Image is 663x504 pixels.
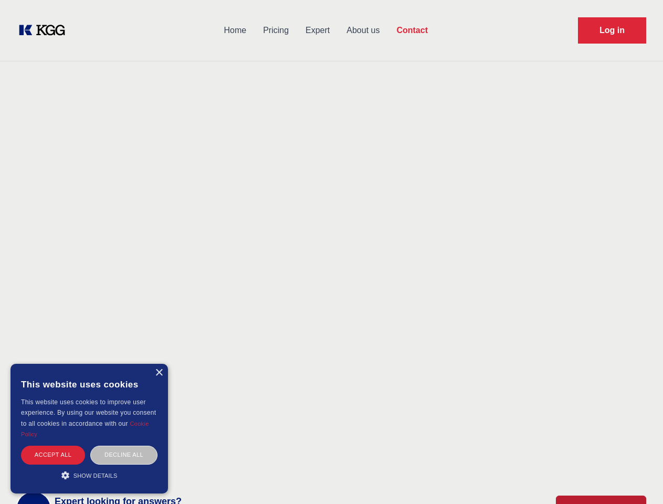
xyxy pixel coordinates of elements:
[297,17,338,44] a: Expert
[73,472,118,479] span: Show details
[21,398,156,427] span: This website uses cookies to improve user experience. By using our website you consent to all coo...
[215,17,255,44] a: Home
[90,446,157,464] div: Decline all
[578,17,646,44] a: Request Demo
[155,369,163,377] div: Close
[388,17,436,44] a: Contact
[338,17,388,44] a: About us
[611,454,663,504] iframe: Chat Widget
[21,470,157,480] div: Show details
[21,446,85,464] div: Accept all
[21,372,157,397] div: This website uses cookies
[21,421,149,437] a: Cookie Policy
[255,17,297,44] a: Pricing
[17,22,73,39] a: KOL Knowledge Platform: Talk to Key External Experts (KEE)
